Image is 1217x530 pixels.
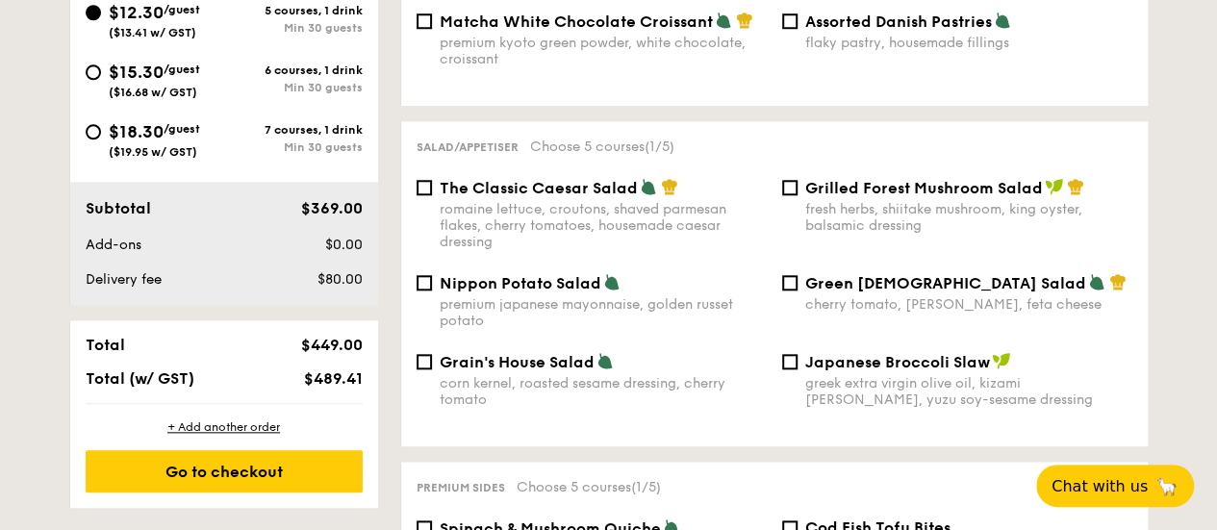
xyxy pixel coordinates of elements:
span: Add-ons [86,237,141,253]
span: ($19.95 w/ GST) [109,145,197,159]
span: $12.30 [109,2,164,23]
span: Matcha White Chocolate Croissant [440,13,713,31]
span: $449.00 [300,336,362,354]
img: icon-vegetarian.fe4039eb.svg [596,352,614,369]
span: (1/5) [645,139,674,155]
div: fresh herbs, shiitake mushroom, king oyster, balsamic dressing [805,201,1132,234]
input: Matcha White Chocolate Croissantpremium kyoto green powder, white chocolate, croissant [417,13,432,29]
div: romaine lettuce, croutons, shaved parmesan flakes, cherry tomatoes, housemade caesar dressing [440,201,767,250]
span: (1/5) [631,479,661,495]
span: Japanese Broccoli Slaw [805,353,990,371]
span: Green [DEMOGRAPHIC_DATA] Salad [805,274,1086,292]
div: 7 courses, 1 drink [224,123,363,137]
div: + Add another order [86,419,363,435]
span: $489.41 [303,369,362,388]
img: icon-vegan.f8ff3823.svg [1045,178,1064,195]
div: Min 30 guests [224,21,363,35]
img: icon-vegetarian.fe4039eb.svg [603,273,621,290]
input: Green [DEMOGRAPHIC_DATA] Saladcherry tomato, [PERSON_NAME], feta cheese [782,275,798,290]
img: icon-chef-hat.a58ddaea.svg [1109,273,1127,290]
span: ($13.41 w/ GST) [109,26,196,39]
div: cherry tomato, [PERSON_NAME], feta cheese [805,296,1132,313]
input: Japanese Broccoli Slawgreek extra virgin olive oil, kizami [PERSON_NAME], yuzu soy-sesame dressing [782,354,798,369]
div: Min 30 guests [224,81,363,94]
input: $15.30/guest($16.68 w/ GST)6 courses, 1 drinkMin 30 guests [86,64,101,80]
span: $18.30 [109,121,164,142]
img: icon-vegan.f8ff3823.svg [992,352,1011,369]
span: $80.00 [317,271,362,288]
span: Chat with us [1052,477,1148,495]
span: Premium sides [417,481,505,494]
input: Grilled Forest Mushroom Saladfresh herbs, shiitake mushroom, king oyster, balsamic dressing [782,180,798,195]
div: 5 courses, 1 drink [224,4,363,17]
div: premium kyoto green powder, white chocolate, croissant [440,35,767,67]
div: premium japanese mayonnaise, golden russet potato [440,296,767,329]
button: Chat with us🦙 [1036,465,1194,507]
input: The Classic Caesar Saladromaine lettuce, croutons, shaved parmesan flakes, cherry tomatoes, house... [417,180,432,195]
input: Grain's House Saladcorn kernel, roasted sesame dressing, cherry tomato [417,354,432,369]
input: $18.30/guest($19.95 w/ GST)7 courses, 1 drinkMin 30 guests [86,124,101,139]
img: icon-vegetarian.fe4039eb.svg [640,178,657,195]
input: $12.30/guest($13.41 w/ GST)5 courses, 1 drinkMin 30 guests [86,5,101,20]
span: /guest [164,63,200,76]
span: Nippon Potato Salad [440,274,601,292]
div: flaky pastry, housemade fillings [805,35,1132,51]
span: The Classic Caesar Salad [440,179,638,197]
input: Nippon Potato Saladpremium japanese mayonnaise, golden russet potato [417,275,432,290]
span: Choose 5 courses [530,139,674,155]
div: 6 courses, 1 drink [224,63,363,77]
span: /guest [164,3,200,16]
span: Subtotal [86,199,151,217]
img: icon-vegetarian.fe4039eb.svg [715,12,732,29]
span: Choose 5 courses [517,479,661,495]
span: Delivery fee [86,271,162,288]
span: /guest [164,122,200,136]
img: icon-vegetarian.fe4039eb.svg [994,12,1011,29]
span: Total (w/ GST) [86,369,194,388]
input: Assorted Danish Pastriesflaky pastry, housemade fillings [782,13,798,29]
span: Salad/Appetiser [417,140,519,154]
div: Go to checkout [86,450,363,492]
span: $15.30 [109,62,164,83]
span: Grilled Forest Mushroom Salad [805,179,1043,197]
div: greek extra virgin olive oil, kizami [PERSON_NAME], yuzu soy-sesame dressing [805,375,1132,408]
img: icon-chef-hat.a58ddaea.svg [736,12,753,29]
img: icon-vegetarian.fe4039eb.svg [1088,273,1105,290]
span: Grain's House Salad [440,353,595,371]
div: Min 30 guests [224,140,363,154]
span: 🦙 [1155,475,1179,497]
span: $0.00 [324,237,362,253]
span: Total [86,336,125,354]
div: corn kernel, roasted sesame dressing, cherry tomato [440,375,767,408]
span: $369.00 [300,199,362,217]
span: Assorted Danish Pastries [805,13,992,31]
img: icon-chef-hat.a58ddaea.svg [1067,178,1084,195]
span: ($16.68 w/ GST) [109,86,197,99]
img: icon-chef-hat.a58ddaea.svg [661,178,678,195]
